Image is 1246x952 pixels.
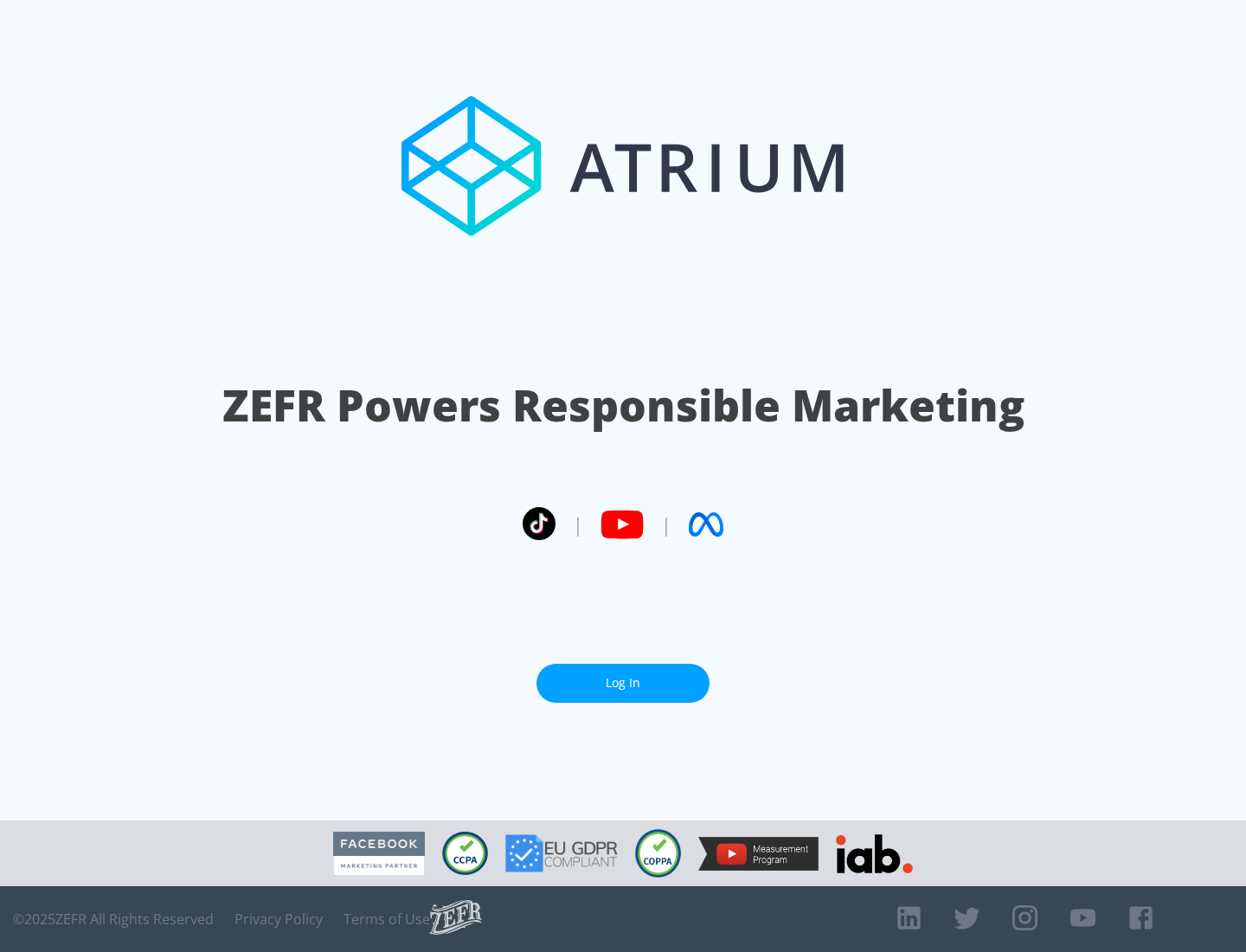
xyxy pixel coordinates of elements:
img: CCPA Compliant [442,832,488,875]
img: IAB [836,834,913,873]
a: Terms of Use [344,910,430,928]
img: GDPR Compliant [505,834,618,872]
a: Log In [536,664,710,703]
a: Privacy Policy [234,910,323,928]
span: © 2025 ZEFR All Rights Reserved [13,910,214,928]
img: YouTube Measurement Program [698,837,819,871]
img: Facebook Marketing Partner [333,832,425,876]
span: | [661,511,671,537]
span: | [573,511,583,537]
h1: ZEFR Powers Responsible Marketing [222,376,1024,435]
img: COPPA Compliant [635,829,681,878]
